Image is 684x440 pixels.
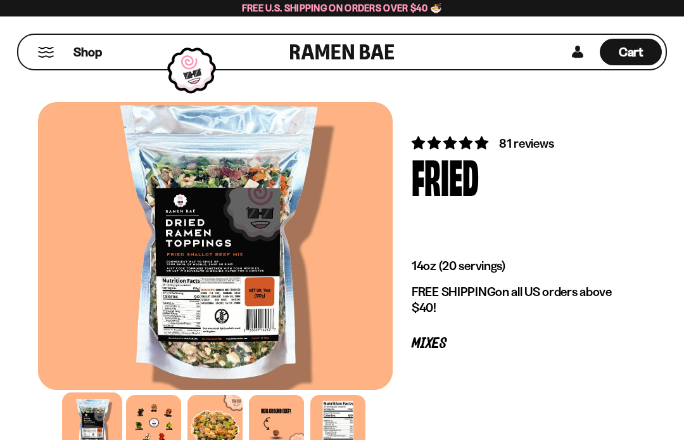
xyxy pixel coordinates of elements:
[600,35,662,69] div: Cart
[412,152,479,200] div: Fried
[412,338,627,350] p: Mixes
[412,135,491,151] span: 4.83 stars
[73,39,102,65] a: Shop
[412,284,627,316] p: on all US orders above $40!
[619,44,643,60] span: Cart
[412,284,495,299] strong: FREE SHIPPING
[37,47,54,58] button: Mobile Menu Trigger
[73,44,102,61] span: Shop
[242,2,443,14] span: Free U.S. Shipping on Orders over $40 🍜
[499,136,554,151] span: 81 reviews
[412,258,627,274] p: 14oz (20 servings)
